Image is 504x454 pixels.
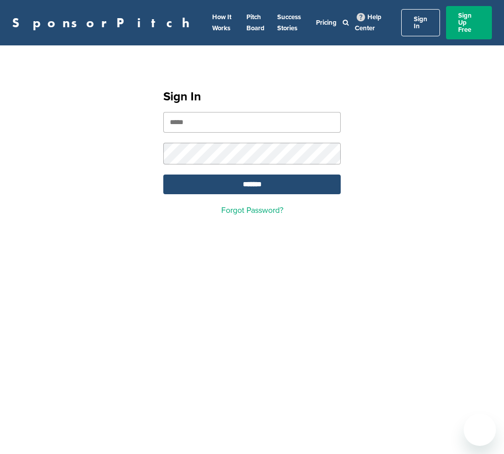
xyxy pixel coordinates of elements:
a: Pricing [316,19,337,27]
a: Pitch Board [246,13,265,32]
a: Sign In [401,9,440,36]
a: SponsorPitch [12,16,196,29]
a: Help Center [355,11,382,34]
iframe: Button to launch messaging window [464,414,496,446]
a: How It Works [212,13,231,32]
a: Success Stories [277,13,301,32]
h1: Sign In [163,88,341,106]
a: Sign Up Free [446,6,492,39]
a: Forgot Password? [221,205,283,215]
